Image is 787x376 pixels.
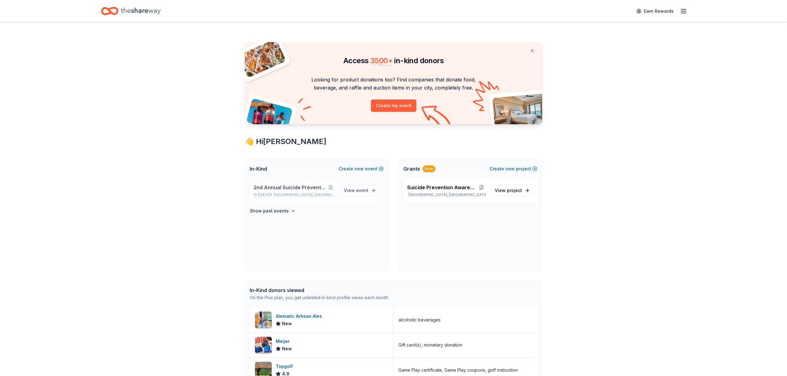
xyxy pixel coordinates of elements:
[276,313,324,320] div: Alematic Artisan Ales
[250,207,296,215] button: Show past events
[250,165,267,173] span: In-Kind
[354,165,364,173] span: new
[370,56,393,65] span: 3500 +
[421,106,452,129] img: Curvy arrow
[339,165,384,173] button: Createnewevent
[252,76,535,92] p: Looking for product donations too? Find companies that donate food, beverage, and raffle and auct...
[371,99,416,112] button: Create my event
[276,338,292,345] div: Meijer
[340,185,380,196] a: View event
[505,165,515,173] span: new
[250,286,389,294] div: In-Kind donors viewed
[343,56,444,65] span: Access in-kind donors
[101,4,160,18] a: Home
[282,345,292,352] span: New
[274,192,335,197] span: [GEOGRAPHIC_DATA], [GEOGRAPHIC_DATA]
[255,337,272,353] img: Image for Meijer
[491,185,534,196] a: View project
[238,38,286,78] img: Pizza
[398,341,462,349] div: Gift card(s), monetary donation
[253,184,326,191] span: 2nd Annual Suicide Prevention Fundraiser
[490,165,537,173] button: Createnewproject
[344,187,368,194] span: View
[282,320,292,327] span: New
[250,294,389,301] div: On the Plus plan, you get unlimited in-kind profile views each month.
[253,192,335,197] p: [DATE] •
[633,6,677,17] a: Earn Rewards
[495,187,522,194] span: View
[423,165,435,172] div: New
[407,192,486,197] p: [GEOGRAPHIC_DATA], [GEOGRAPHIC_DATA]
[398,316,441,324] div: alcoholic beverages
[356,188,368,193] span: event
[250,207,289,215] h4: Show past events
[245,137,542,146] div: 👋 Hi [PERSON_NAME]
[507,188,522,193] span: project
[407,184,477,191] span: Suicide Prevention Awareness Fundraiser
[398,366,518,374] div: Game Play certificate, Game Play coupons, golf instruction
[403,165,420,173] span: Grants
[255,312,272,328] img: Image for Alematic Artisan Ales
[276,363,295,370] div: Topgolf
